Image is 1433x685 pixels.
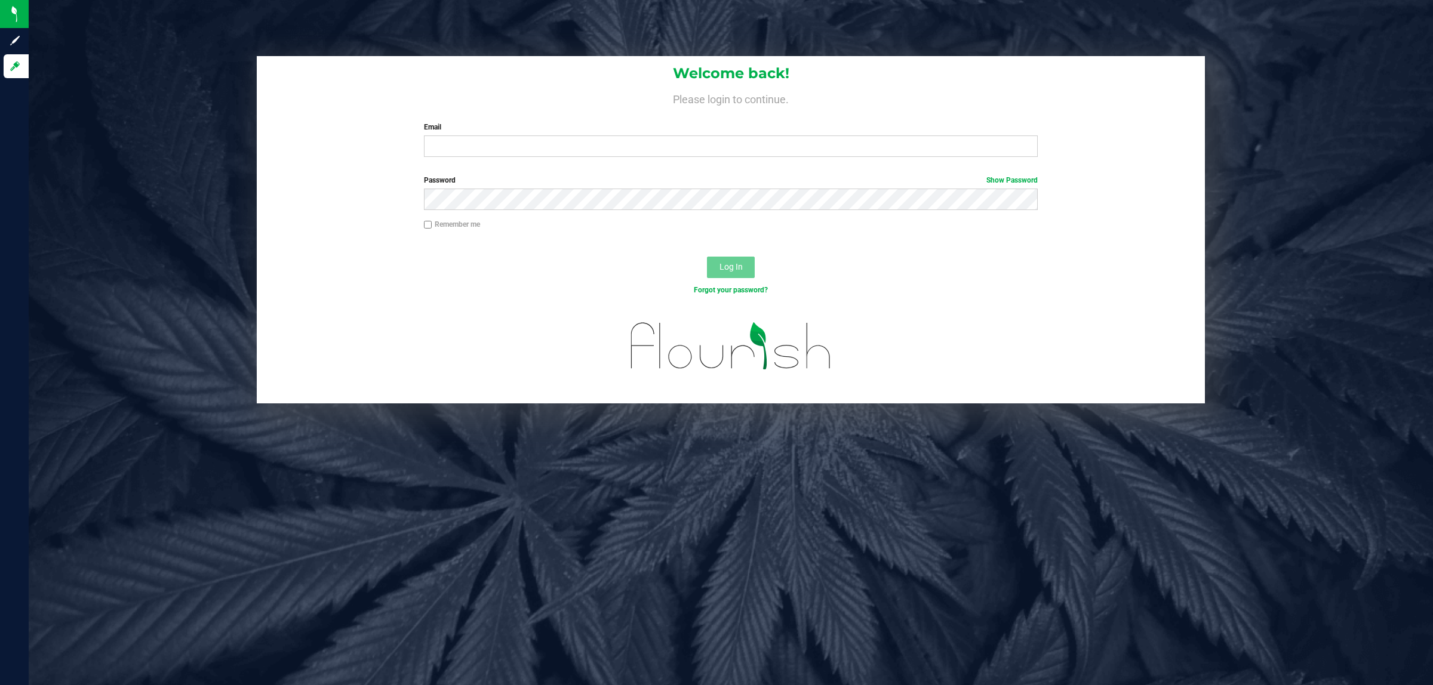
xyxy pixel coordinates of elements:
inline-svg: Log in [9,60,21,72]
h4: Please login to continue. [257,91,1205,105]
label: Email [424,122,1038,132]
img: flourish_logo.svg [613,308,850,384]
label: Remember me [424,219,480,230]
a: Forgot your password? [694,286,768,294]
h1: Welcome back! [257,66,1205,81]
input: Remember me [424,221,432,229]
button: Log In [707,257,755,278]
span: Password [424,176,456,184]
a: Show Password [986,176,1038,184]
span: Log In [719,262,743,271]
inline-svg: Sign up [9,35,21,47]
